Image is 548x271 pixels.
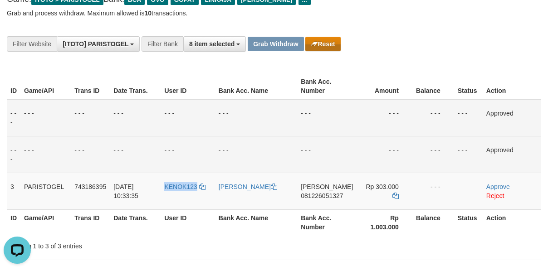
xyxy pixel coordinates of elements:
td: - - - [161,99,215,136]
td: - - - [215,99,297,136]
span: 8 item selected [189,40,235,48]
td: - - - [357,136,412,173]
th: Game/API [20,209,71,235]
th: Status [454,73,483,99]
td: - - - [110,136,161,173]
a: Approve [486,183,510,190]
th: User ID [161,73,215,99]
button: 8 item selected [183,36,246,52]
td: - - - [215,136,297,173]
td: Approved [483,99,541,136]
td: - - - [412,136,454,173]
a: [PERSON_NAME] [219,183,277,190]
span: 743186395 [74,183,106,190]
span: Copy 081226051327 to clipboard [301,192,343,199]
th: Bank Acc. Number [297,209,357,235]
div: Filter Bank [142,36,183,52]
td: - - - [20,99,71,136]
th: Action [483,73,541,99]
th: Date Trans. [110,209,161,235]
div: Showing 1 to 3 of 3 entries [7,238,221,251]
span: [ITOTO] PARISTOGEL [63,40,128,48]
td: - - - [297,99,357,136]
span: Rp 303.000 [366,183,398,190]
button: Open LiveChat chat widget [4,4,31,31]
td: - - - [161,136,215,173]
th: Rp 1.003.000 [357,209,412,235]
td: - - - [412,173,454,209]
th: Amount [357,73,412,99]
span: [PERSON_NAME] [301,183,353,190]
th: Trans ID [71,209,110,235]
td: - - - [7,99,20,136]
td: - - - [454,136,483,173]
div: Filter Website [7,36,57,52]
td: - - - [71,136,110,173]
a: Copy 303000 to clipboard [392,192,399,199]
td: - - - [297,136,357,173]
th: Bank Acc. Name [215,73,297,99]
td: PARISTOGEL [20,173,71,209]
span: KENOK123 [164,183,197,190]
td: - - - [71,99,110,136]
th: Date Trans. [110,73,161,99]
th: Bank Acc. Name [215,209,297,235]
td: - - - [7,136,20,173]
button: Grab Withdraw [248,37,303,51]
th: Action [483,209,541,235]
th: ID [7,73,20,99]
th: Status [454,209,483,235]
th: Bank Acc. Number [297,73,357,99]
a: Reject [486,192,504,199]
td: 3 [7,173,20,209]
p: Grab and process withdraw. Maximum allowed is transactions. [7,9,541,18]
th: Balance [412,73,454,99]
td: Approved [483,136,541,173]
td: - - - [412,99,454,136]
a: KENOK123 [164,183,205,190]
button: [ITOTO] PARISTOGEL [57,36,140,52]
th: User ID [161,209,215,235]
td: - - - [454,99,483,136]
td: - - - [20,136,71,173]
th: Balance [412,209,454,235]
span: [DATE] 10:33:35 [113,183,138,199]
th: Trans ID [71,73,110,99]
td: - - - [110,99,161,136]
button: Reset [305,37,340,51]
th: ID [7,209,20,235]
strong: 10 [144,10,152,17]
th: Game/API [20,73,71,99]
td: - - - [357,99,412,136]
